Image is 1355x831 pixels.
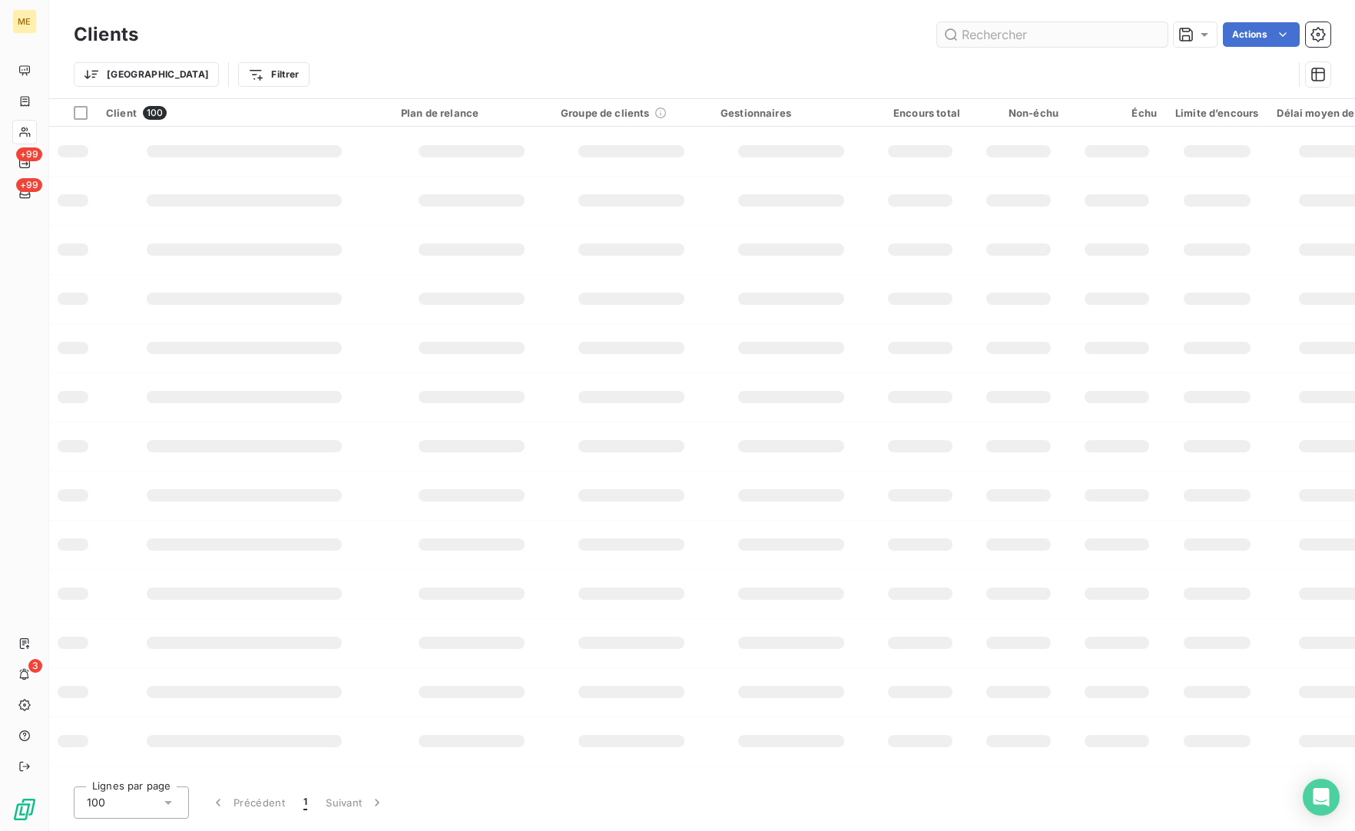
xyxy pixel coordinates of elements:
[74,62,219,87] button: [GEOGRAPHIC_DATA]
[1303,779,1340,816] div: Open Intercom Messenger
[12,9,37,34] div: ME
[1175,107,1258,119] div: Limite d’encours
[1077,107,1157,119] div: Échu
[16,147,42,161] span: +99
[16,178,42,192] span: +99
[106,107,137,119] span: Client
[74,21,138,48] h3: Clients
[12,181,36,206] a: +99
[294,786,316,819] button: 1
[12,151,36,175] a: +99
[201,786,294,819] button: Précédent
[937,22,1168,47] input: Rechercher
[880,107,960,119] div: Encours total
[401,107,542,119] div: Plan de relance
[143,106,167,120] span: 100
[561,107,650,119] span: Groupe de clients
[87,795,105,810] span: 100
[238,62,309,87] button: Filtrer
[721,107,862,119] div: Gestionnaires
[28,659,42,673] span: 3
[1223,22,1300,47] button: Actions
[979,107,1058,119] div: Non-échu
[303,795,307,810] span: 1
[316,786,394,819] button: Suivant
[12,797,37,822] img: Logo LeanPay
